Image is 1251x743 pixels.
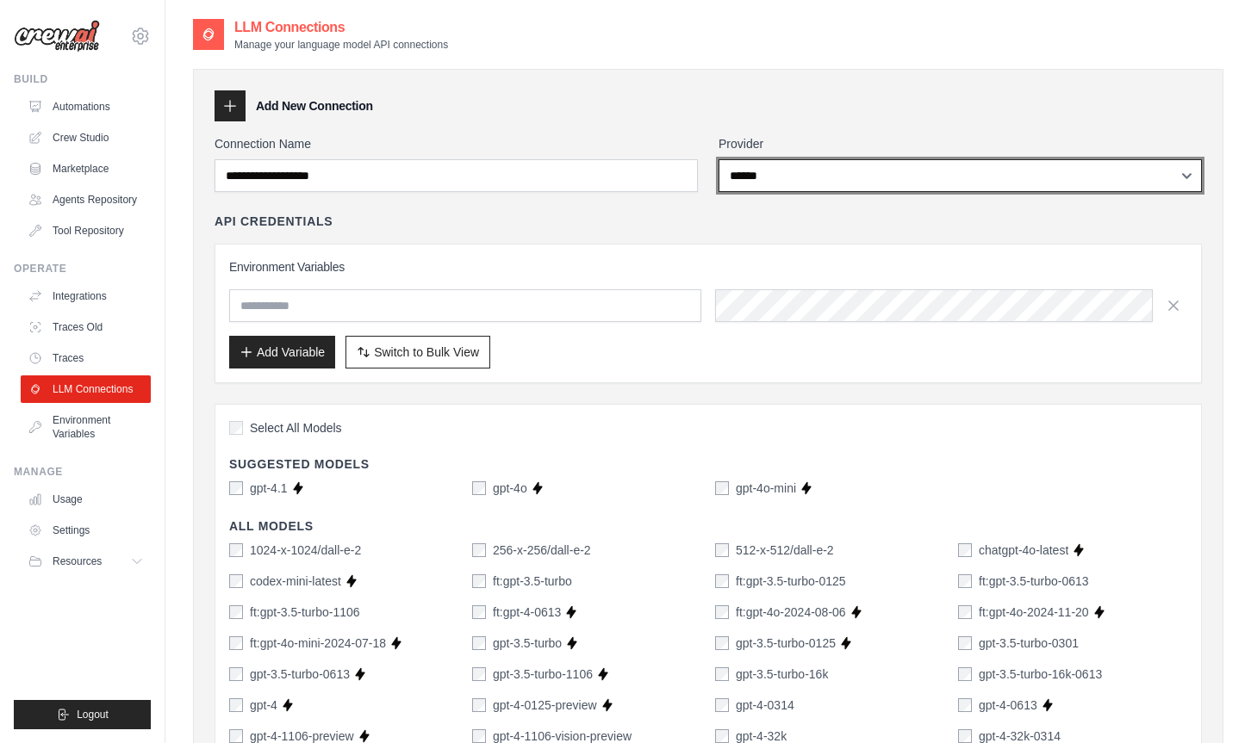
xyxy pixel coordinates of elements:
button: Add Variable [229,336,335,368]
input: gpt-3.5-turbo-16k [715,667,729,681]
span: Select All Models [250,419,342,437]
input: ft:gpt-3.5-turbo-0613 [958,574,972,588]
div: Build [14,72,151,86]
input: gpt-4-0314 [715,698,729,712]
input: ft:gpt-3.5-turbo-0125 [715,574,729,588]
label: Provider [719,135,1202,152]
label: gpt-3.5-turbo-0301 [979,635,1079,652]
input: gpt-3.5-turbo-16k-0613 [958,667,972,681]
label: Connection Name [215,135,698,152]
button: Resources [21,548,151,575]
label: ft:gpt-4o-2024-08-06 [736,604,846,621]
img: Logo [14,20,100,53]
label: gpt-3.5-turbo [493,635,562,652]
a: Traces [21,344,151,372]
label: ft:gpt-4o-mini-2024-07-18 [250,635,386,652]
label: chatgpt-4o-latest [979,542,1068,559]
label: gpt-4o-mini [736,480,796,497]
div: Manage [14,465,151,479]
h3: Environment Variables [229,258,1187,276]
button: Logout [14,700,151,729]
a: Usage [21,486,151,513]
input: ft:gpt-3.5-turbo [472,574,486,588]
label: gpt-4-0613 [979,697,1037,714]
a: Settings [21,517,151,544]
label: gpt-4-0125-preview [493,697,597,714]
label: gpt-4 [250,697,277,714]
label: gpt-3.5-turbo-0613 [250,666,350,683]
input: gpt-4-1106-preview [229,729,243,743]
input: gpt-4-0613 [958,698,972,712]
a: Traces Old [21,313,151,341]
input: ft:gpt-4o-2024-08-06 [715,605,729,619]
label: ft:gpt-3.5-turbo [493,573,572,590]
input: gpt-3.5-turbo-1106 [472,667,486,681]
label: gpt-3.5-turbo-16k [736,666,828,683]
label: gpt-3.5-turbo-1106 [493,666,593,683]
input: gpt-3.5-turbo [472,636,486,650]
input: ft:gpt-4o-2024-11-20 [958,605,972,619]
a: Tool Repository [21,217,151,245]
label: 1024-x-1024/dall-e-2 [250,542,361,559]
a: Agents Repository [21,186,151,214]
input: gpt-3.5-turbo-0613 [229,667,243,681]
span: Switch to Bulk View [374,344,479,361]
a: Marketplace [21,155,151,183]
input: 512-x-512/dall-e-2 [715,543,729,557]
label: 512-x-512/dall-e-2 [736,542,834,559]
a: Crew Studio [21,124,151,152]
label: gpt-4o [493,480,527,497]
label: ft:gpt-3.5-turbo-1106 [250,604,360,621]
div: Operate [14,262,151,276]
input: gpt-4.1 [229,481,243,495]
h4: Suggested Models [229,455,1187,473]
input: gpt-4o [472,481,486,495]
input: Select All Models [229,421,243,435]
a: Environment Variables [21,406,151,448]
label: ft:gpt-3.5-turbo-0613 [979,573,1089,590]
label: gpt-4.1 [250,480,288,497]
label: codex-mini-latest [250,573,341,590]
a: Automations [21,93,151,121]
input: ft:gpt-4o-mini-2024-07-18 [229,636,243,650]
label: gpt-3.5-turbo-0125 [736,635,836,652]
input: gpt-4-32k-0314 [958,729,972,743]
h2: LLM Connections [234,17,448,38]
input: gpt-3.5-turbo-0301 [958,636,972,650]
input: ft:gpt-4-0613 [472,605,486,619]
a: Integrations [21,282,151,310]
h3: Add New Connection [256,97,373,115]
label: ft:gpt-4o-2024-11-20 [979,604,1089,621]
input: codex-mini-latest [229,574,243,588]
input: ft:gpt-3.5-turbo-1106 [229,605,243,619]
input: gpt-3.5-turbo-0125 [715,636,729,650]
input: gpt-4-0125-preview [472,698,486,712]
span: Resources [53,554,102,568]
label: 256-x-256/dall-e-2 [493,542,591,559]
h4: All Models [229,517,1187,535]
input: gpt-4o-mini [715,481,729,495]
button: Switch to Bulk View [345,336,490,368]
span: Logout [77,708,109,721]
p: Manage your language model API connections [234,38,448,52]
label: gpt-4-0314 [736,697,794,714]
input: chatgpt-4o-latest [958,543,972,557]
input: 1024-x-1024/dall-e-2 [229,543,243,557]
input: gpt-4-1106-vision-preview [472,729,486,743]
label: ft:gpt-3.5-turbo-0125 [736,573,846,590]
input: gpt-4 [229,698,243,712]
input: gpt-4-32k [715,729,729,743]
label: ft:gpt-4-0613 [493,604,561,621]
label: gpt-3.5-turbo-16k-0613 [979,666,1102,683]
a: LLM Connections [21,375,151,403]
h4: API Credentials [215,213,333,230]
input: 256-x-256/dall-e-2 [472,543,486,557]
